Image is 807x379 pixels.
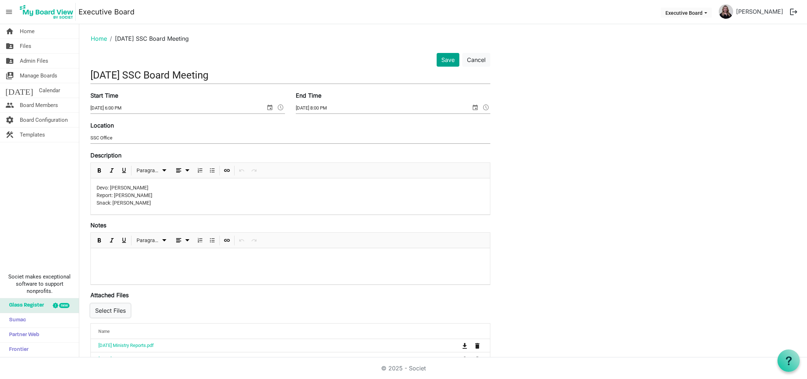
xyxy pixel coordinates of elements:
span: Partner Web [5,328,39,342]
span: menu [2,5,16,19]
input: Title [90,67,490,84]
button: Insert Link [222,166,232,175]
div: Numbered List [194,233,206,248]
label: Description [90,151,121,160]
span: Paragraph [137,236,160,245]
span: home [5,24,14,39]
span: Templates [20,128,45,142]
button: Executive Board dropdownbutton [661,8,712,18]
span: Manage Boards [20,68,57,83]
div: Bold [93,163,106,178]
span: Sumac [5,313,26,327]
span: Societ makes exceptional software to support nonprofits. [3,273,76,295]
div: Bulleted List [206,163,218,178]
span: Glass Register [5,298,44,313]
img: NMluhWrUwwEK8NKJ_vw3Z0gY1VjUDYgWNhBvvIlI1gBxmIsDOffBMyespWDkCFBxW8P_PbcUU5a8QOrb7cFjKQ_thumb.png [719,4,733,19]
button: Remove [472,340,482,351]
div: Formats [133,233,171,248]
span: Paragraph [137,166,160,175]
button: Insert Link [222,236,232,245]
button: Bulleted List [208,166,217,175]
button: Underline [119,166,129,175]
button: Download [460,354,470,364]
button: Italic [107,236,117,245]
span: select [471,103,480,112]
div: Formats [133,163,171,178]
span: switch_account [5,68,14,83]
span: Board Configuration [20,113,68,127]
span: settings [5,113,14,127]
div: Bulleted List [206,233,218,248]
div: Bold [93,233,106,248]
span: folder_shared [5,54,14,68]
div: new [59,303,70,308]
a: Executive Board [79,5,134,19]
div: Italic [106,163,118,178]
button: Remove [472,354,482,364]
button: dropdownbutton [172,166,193,175]
button: Bold [95,236,104,245]
div: Italic [106,233,118,248]
span: Frontier [5,343,28,357]
button: Italic [107,166,117,175]
button: Download [460,340,470,351]
a: Home [91,35,107,42]
div: Underline [118,233,130,248]
div: Underline [118,163,130,178]
button: Save [437,53,459,67]
a: © 2025 - Societ [381,365,426,372]
td: 2025-09-09 Board Meeting Minutes.pdf is template cell column header Name [91,352,445,365]
label: Location [90,121,114,130]
label: Start Time [90,91,118,100]
button: Paragraph dropdownbutton [134,166,170,175]
button: logout [786,4,801,19]
span: people [5,98,14,112]
div: Insert Link [221,163,233,178]
button: dropdownbutton [172,236,193,245]
label: Attached Files [90,291,129,299]
a: My Board View Logo [18,3,79,21]
div: Alignments [171,233,194,248]
span: Board Members [20,98,58,112]
td: is Command column column header [445,352,490,365]
td: 2025-10-14 Ministry Reports.pdf is template cell column header Name [91,339,445,352]
button: Select Files [90,304,130,317]
div: Insert Link [221,233,233,248]
span: Files [20,39,31,53]
span: construction [5,128,14,142]
td: is Command column column header [445,339,490,352]
button: Numbered List [195,236,205,245]
div: Numbered List [194,163,206,178]
button: Underline [119,236,129,245]
a: [DATE] Board Meeting Minutes.pdf [98,356,168,362]
li: [DATE] SSC Board Meeting [107,34,189,43]
span: Home [20,24,35,39]
button: Bold [95,166,104,175]
a: [DATE] Ministry Reports.pdf [98,343,154,348]
img: My Board View Logo [18,3,76,21]
span: Calendar [39,83,60,98]
p: Devo: [PERSON_NAME] Report: [PERSON_NAME] Snack: [PERSON_NAME] [97,184,484,207]
label: End Time [296,91,321,100]
span: Admin Files [20,54,48,68]
span: folder_shared [5,39,14,53]
label: Notes [90,221,106,229]
span: select [266,103,274,112]
button: Bulleted List [208,236,217,245]
a: [PERSON_NAME] [733,4,786,19]
button: Paragraph dropdownbutton [134,236,170,245]
button: Numbered List [195,166,205,175]
div: Alignments [171,163,194,178]
button: Cancel [462,53,490,67]
span: [DATE] [5,83,33,98]
span: Name [98,329,110,334]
